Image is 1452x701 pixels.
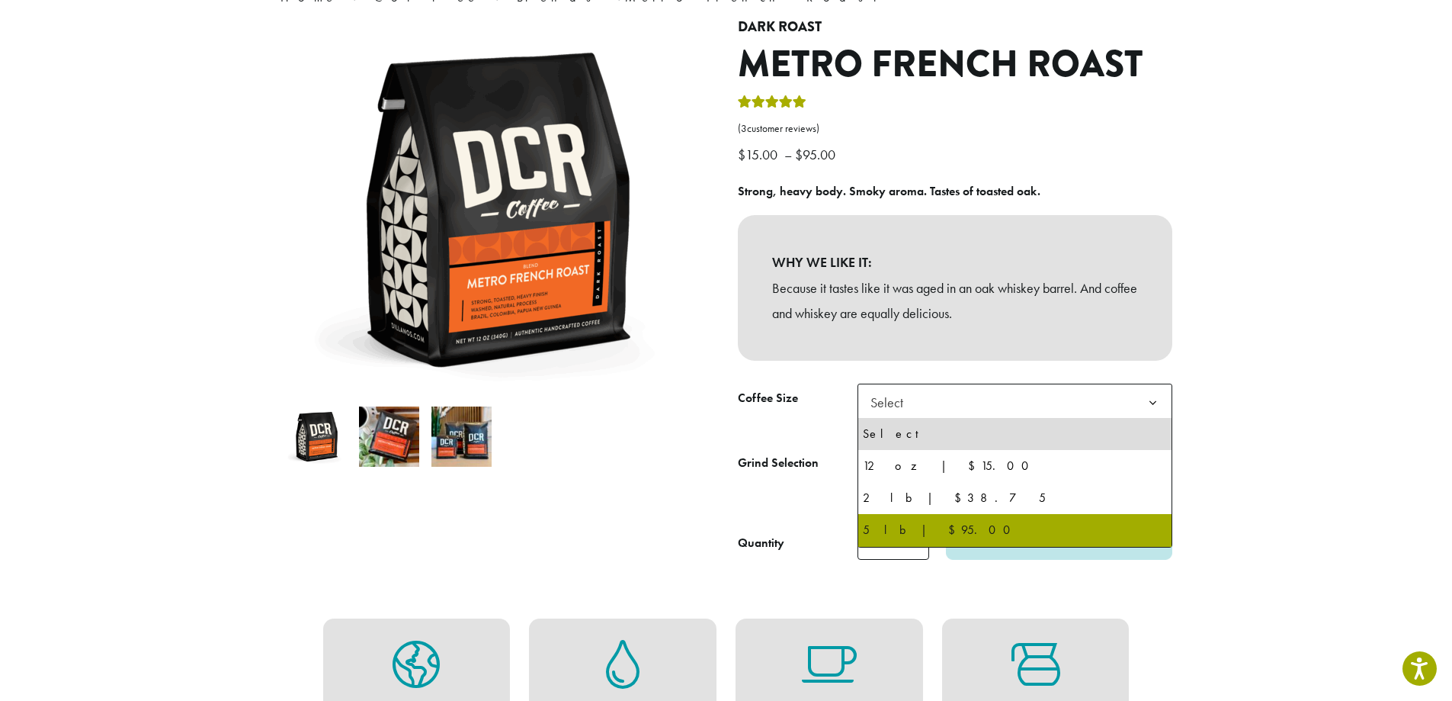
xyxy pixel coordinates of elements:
[738,146,781,163] bdi: 15.00
[287,407,347,467] img: Metro French Roast
[738,146,745,163] span: $
[795,146,839,163] bdi: 95.00
[863,519,1167,542] div: 5 lb | $95.00
[359,407,419,467] img: Metro French Roast - Image 2
[738,183,1040,199] b: Strong, heavy body. Smoky aroma. Tastes of toasted oak.
[858,418,1172,450] li: Select
[738,452,857,474] label: Grind Selection
[857,384,1172,421] span: Select
[863,455,1167,478] div: 12 oz | $15.00
[772,249,1138,275] b: WHY WE LIKE IT:
[431,407,492,467] img: Metro French Roast - Image 3
[864,387,918,417] span: Select
[738,534,784,552] div: Quantity
[863,487,1167,510] div: 2 lb | $38.75
[738,93,806,116] div: Rated 5.00 out of 5
[795,146,803,163] span: $
[738,387,857,410] label: Coffee Size
[738,121,1172,137] a: (3customer reviews)
[772,275,1138,327] p: Because it tastes like it was aged in an oak whiskey barrel. And coffee and whiskey are equally d...
[741,122,747,135] span: 3
[784,146,792,163] span: –
[738,43,1172,87] h1: Metro French Roast
[738,19,1172,36] h4: Dark Roast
